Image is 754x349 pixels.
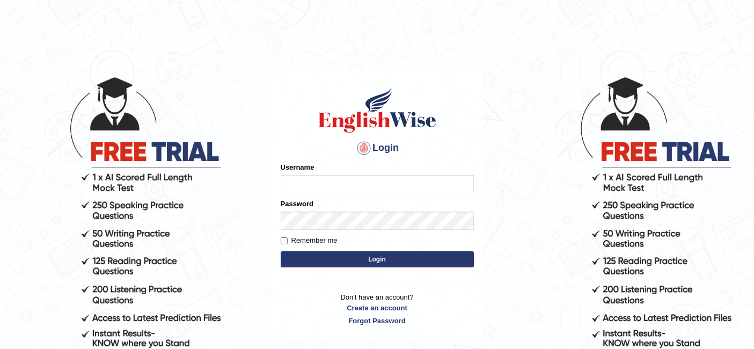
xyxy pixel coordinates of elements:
[281,199,313,209] label: Password
[281,316,474,326] a: Forgot Password
[281,140,474,157] h4: Login
[281,303,474,313] a: Create an account
[281,251,474,267] button: Login
[281,292,474,325] p: Don't have an account?
[281,235,338,246] label: Remember me
[316,86,438,134] img: Logo of English Wise sign in for intelligent practice with AI
[281,237,288,244] input: Remember me
[281,162,314,172] label: Username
